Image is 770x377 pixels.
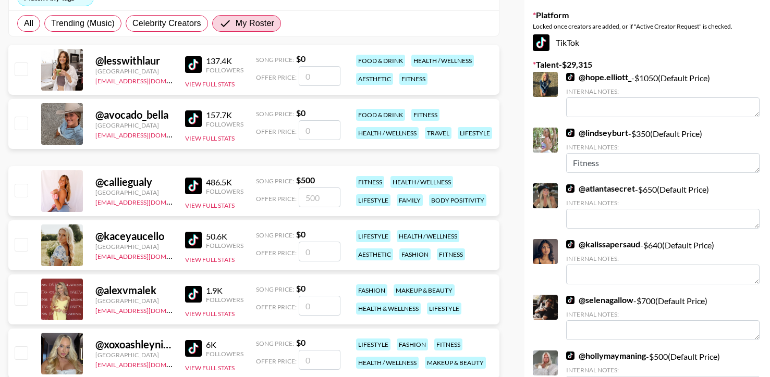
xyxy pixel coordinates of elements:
a: [EMAIL_ADDRESS][DOMAIN_NAME] [95,250,200,260]
div: - $ 350 (Default Price) [566,128,760,173]
button: View Full Stats [185,310,235,318]
span: Song Price: [256,285,294,293]
input: 0 [299,66,340,86]
input: 0 [299,242,340,261]
button: View Full Stats [185,134,235,142]
div: makeup & beauty [425,357,486,369]
div: fashion [397,338,428,350]
strong: $ 0 [296,108,305,118]
span: Offer Price: [256,357,297,365]
span: Song Price: [256,340,294,347]
img: TikTok [566,351,575,360]
strong: $ 500 [296,175,315,185]
img: TikTok [566,73,575,81]
div: food & drink [356,55,405,67]
button: View Full Stats [185,256,235,263]
span: All [24,17,33,30]
div: 50.6K [206,231,243,242]
div: health / wellness [390,176,453,188]
span: Offer Price: [256,128,297,135]
strong: $ 0 [296,283,305,293]
div: Internal Notes: [566,87,760,95]
a: @hope.elliott_ [566,72,631,82]
img: TikTok [185,232,202,248]
div: 157.7K [206,110,243,120]
span: Trending (Music) [51,17,115,30]
label: Talent - $ 29,315 [533,59,762,70]
div: fashion [356,284,387,296]
div: [GEOGRAPHIC_DATA] [95,188,173,196]
div: @ lesswithlaur [95,54,173,67]
div: health / wellness [411,55,474,67]
a: [EMAIL_ADDRESS][DOMAIN_NAME] [95,129,200,139]
div: food & drink [356,109,405,121]
div: - $ 700 (Default Price) [566,295,760,340]
span: Song Price: [256,231,294,239]
button: View Full Stats [185,364,235,372]
span: Offer Price: [256,249,297,257]
div: [GEOGRAPHIC_DATA] [95,121,173,129]
div: travel [425,127,451,139]
img: TikTok [185,110,202,127]
div: 486.5K [206,177,243,187]
img: TikTok [185,56,202,73]
div: Followers [206,296,243,304]
div: fitness [437,248,465,260]
div: @ kaceyaucello [95,230,173,243]
a: [EMAIL_ADDRESS][DOMAIN_NAME] [95,75,200,85]
div: Followers [206,242,243,249]
div: body positivity [429,194,486,206]
a: [EMAIL_ADDRESS][DOMAIN_NAME] [95,359,200,369]
a: @hollymaymaning [566,350,646,361]
a: @kalissapersaud [566,239,640,249]
div: makeup & beauty [394,284,455,296]
div: Internal Notes: [566,310,760,318]
div: Followers [206,66,243,74]
div: 1.9K [206,285,243,296]
div: aesthetic [356,73,393,85]
div: @ alexvmalek [95,284,173,297]
img: TikTok [533,34,549,51]
a: [EMAIL_ADDRESS][DOMAIN_NAME] [95,305,200,315]
div: @ calliegualy [95,175,173,188]
span: Song Price: [256,110,294,118]
div: lifestyle [427,303,461,315]
img: TikTok [566,296,575,304]
div: - $ 650 (Default Price) [566,183,760,229]
div: - $ 640 (Default Price) [566,239,760,284]
div: TikTok [533,34,762,51]
div: lifestyle [356,230,390,242]
strong: $ 0 [296,54,305,64]
div: lifestyle [458,127,492,139]
div: fitness [434,338,462,350]
div: health / wellness [356,357,419,369]
div: family [397,194,423,206]
a: @lindseyburt [566,128,628,138]
button: View Full Stats [185,80,235,88]
div: - $ 1050 (Default Price) [566,72,760,117]
span: Song Price: [256,177,294,185]
span: Offer Price: [256,303,297,311]
div: Followers [206,350,243,358]
div: [GEOGRAPHIC_DATA] [95,351,173,359]
div: 6K [206,340,243,350]
img: TikTok [185,340,202,357]
div: Internal Notes: [566,199,760,207]
div: [GEOGRAPHIC_DATA] [95,297,173,305]
img: TikTok [185,286,202,303]
div: health / wellness [356,127,419,139]
div: [GEOGRAPHIC_DATA] [95,243,173,250]
div: lifestyle [356,194,390,206]
div: 137.4K [206,56,243,66]
input: 0 [299,120,340,140]
input: 0 [299,296,340,316]
input: 0 [299,350,340,370]
div: health & wellness [356,303,421,315]
span: Offer Price: [256,195,297,203]
button: View Full Stats [185,202,235,209]
div: fitness [399,73,427,85]
a: @atlantasecret [566,183,635,194]
div: health / wellness [397,230,459,242]
a: @selenagallow [566,295,633,305]
div: Locked once creators are added, or if "Active Creator Request" is checked. [533,22,762,30]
